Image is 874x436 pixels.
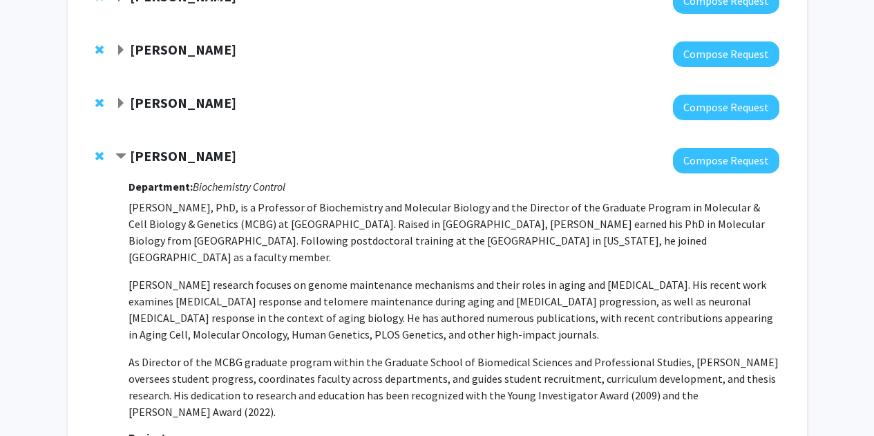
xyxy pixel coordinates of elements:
p: [PERSON_NAME], PhD, is a Professor of Biochemistry and Molecular Biology and the Director of the ... [129,199,779,265]
span: Expand Felice Elefant Bookmark [115,98,126,109]
i: Biochemistry Control [193,180,285,193]
strong: [PERSON_NAME] [130,41,236,58]
strong: [PERSON_NAME] [130,94,236,111]
strong: Department: [129,180,193,193]
span: Contract Eishi Noguchi Bookmark [115,151,126,162]
button: Compose Request to Eishi Noguchi [673,148,779,173]
span: Remove Eishi Noguchi from bookmarks [95,151,104,162]
iframe: Chat [10,374,59,426]
span: Remove Felice Elefant from bookmarks [95,97,104,108]
span: Remove Ben Binder-Markey from bookmarks [95,44,104,55]
button: Compose Request to Felice Elefant [673,95,779,120]
span: Expand Ben Binder-Markey Bookmark [115,45,126,56]
button: Compose Request to Ben Binder-Markey [673,41,779,67]
strong: [PERSON_NAME] [130,147,236,164]
p: [PERSON_NAME] research focuses on genome maintenance mechanisms and their roles in aging and [MED... [129,276,779,343]
p: As Director of the MCBG graduate program within the Graduate School of Biomedical Sciences and Pr... [129,354,779,420]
